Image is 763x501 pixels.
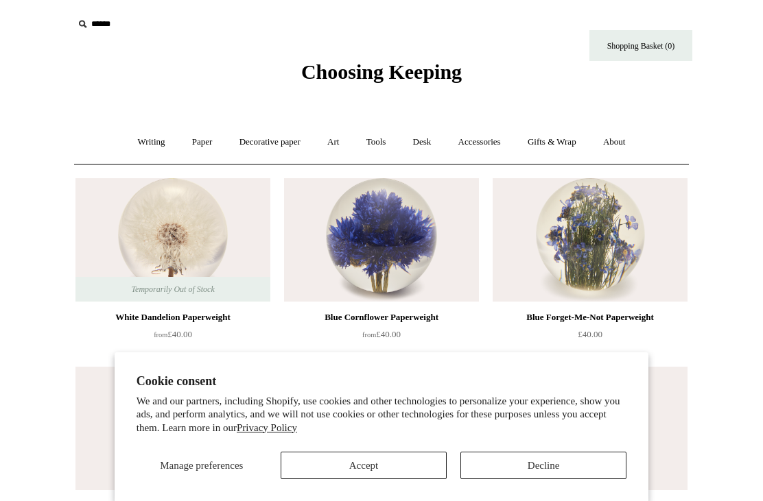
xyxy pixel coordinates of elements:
a: About [591,124,638,160]
div: White Dandelion Paperweight [79,309,267,326]
img: Purple Thistle Paperweight [75,367,270,490]
a: Art [315,124,351,160]
p: We and our partners, including Shopify, use cookies and other technologies to personalize your ex... [137,395,626,435]
button: Accept [281,452,447,479]
button: Decline [460,452,626,479]
span: £40.00 [578,329,602,339]
button: Manage preferences [137,452,267,479]
span: Temporarily Out of Stock [117,277,228,302]
a: Choosing Keeping [301,71,462,81]
img: White Dandelion Paperweight [75,178,270,302]
a: Paper [180,124,225,160]
a: Decorative paper [227,124,313,160]
span: £40.00 [154,329,192,339]
a: Blue Forget-Me-Not Paperweight Blue Forget-Me-Not Paperweight [493,178,688,302]
span: £40.00 [362,329,401,339]
a: Desk [401,124,444,160]
a: Gifts & Wrap [515,124,589,160]
div: Blue Cornflower Paperweight [287,309,476,326]
a: Writing [126,124,178,160]
a: White Dandelion Paperweight White Dandelion Paperweight Temporarily Out of Stock [75,178,270,302]
a: Tools [354,124,399,160]
a: Privacy Policy [237,422,297,433]
span: Manage preferences [160,460,243,471]
a: Blue Forget-Me-Not Paperweight £40.00 [493,309,688,365]
span: Choosing Keeping [301,60,462,83]
a: Accessories [446,124,513,160]
span: from [362,331,376,339]
a: Blue Cornflower Paperweight from£40.00 [284,309,479,365]
div: Blue Forget-Me-Not Paperweight [496,309,684,326]
img: Blue Forget-Me-Not Paperweight [493,178,688,302]
a: White Dandelion Paperweight from£40.00 [75,309,270,365]
img: Blue Cornflower Paperweight [284,178,479,302]
h2: Cookie consent [137,374,626,389]
a: Purple Thistle Paperweight Purple Thistle Paperweight [75,367,270,490]
a: Blue Cornflower Paperweight Blue Cornflower Paperweight [284,178,479,302]
span: from [154,331,167,339]
a: Shopping Basket (0) [589,30,692,61]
